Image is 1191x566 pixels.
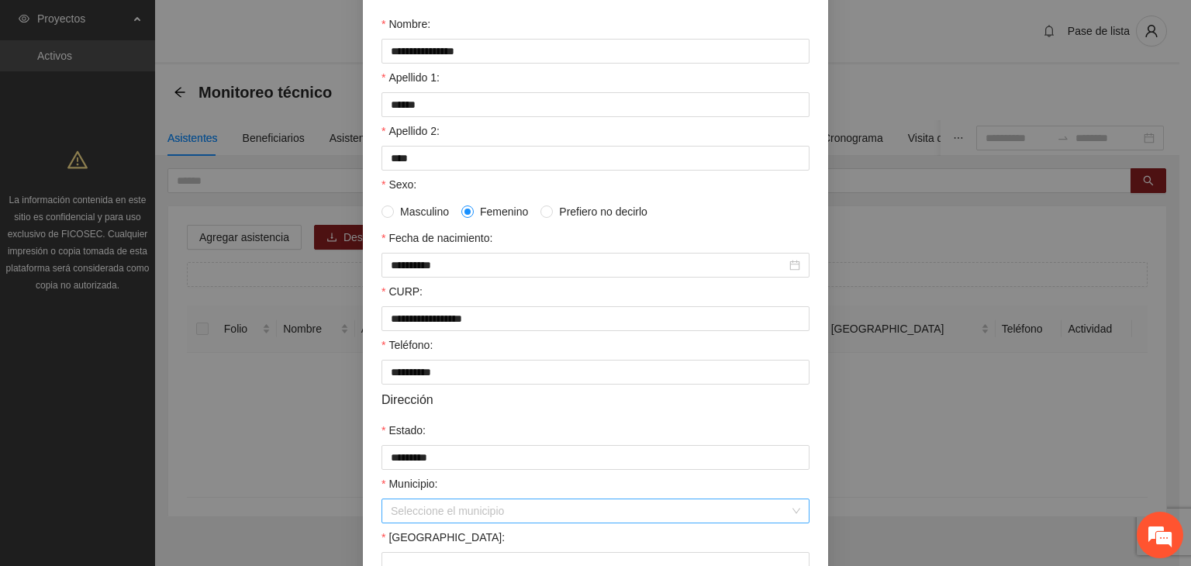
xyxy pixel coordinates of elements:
[381,336,433,354] label: Teléfono:
[394,203,455,220] span: Masculino
[381,390,433,409] span: Dirección
[381,176,416,193] label: Sexo:
[381,39,810,64] input: Nombre:
[553,203,654,220] span: Prefiero no decirlo
[381,230,492,247] label: Fecha de nacimiento:
[381,422,426,439] label: Estado:
[381,123,440,140] label: Apellido 2:
[381,92,810,117] input: Apellido 1:
[391,257,786,274] input: Fecha de nacimiento:
[381,306,810,331] input: CURP:
[381,360,810,385] input: Teléfono:
[8,391,295,445] textarea: Escriba su mensaje y pulse “Intro”
[381,529,505,546] label: Colonia:
[381,69,440,86] label: Apellido 1:
[474,203,534,220] span: Femenino
[381,16,430,33] label: Nombre:
[381,146,810,171] input: Apellido 2:
[381,283,423,300] label: CURP:
[381,445,810,470] input: Estado:
[254,8,292,45] div: Minimizar ventana de chat en vivo
[391,499,789,523] input: Municipio:
[381,475,437,492] label: Municipio:
[90,191,214,347] span: Estamos en línea.
[81,79,261,99] div: Chatee con nosotros ahora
